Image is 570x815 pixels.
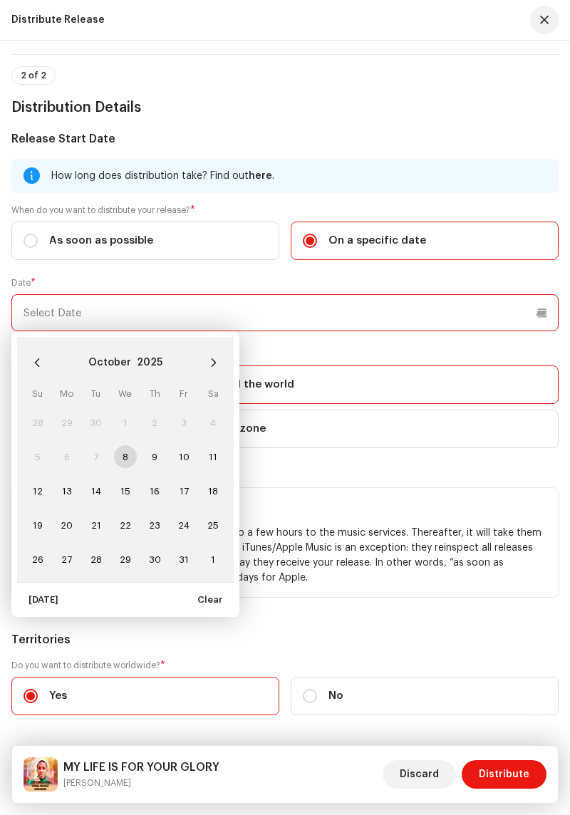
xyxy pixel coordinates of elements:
[328,233,426,249] span: On a specific date
[110,405,140,440] td: 1
[51,167,547,185] div: How long does distribution take? Find out .
[49,688,67,704] span: Yes
[26,548,49,571] span: 26
[88,351,131,374] button: Choose Month
[328,688,343,704] span: No
[114,479,137,502] span: 15
[143,479,166,502] span: 16
[400,760,439,789] span: Discard
[172,548,195,571] span: 31
[23,440,52,474] td: 5
[199,348,228,377] button: Next Month
[11,631,559,648] h5: Territories
[199,508,228,542] td: 25
[52,440,81,474] td: 6
[17,588,70,611] button: [DATE]
[81,542,110,576] td: 28
[11,660,559,671] label: Do you want to distribute worldwide?
[170,542,199,576] td: 31
[26,479,49,502] span: 12
[23,405,52,440] td: 28
[28,586,58,614] span: [DATE]
[56,479,78,502] span: 13
[81,405,110,440] td: 30
[11,331,239,617] div: Choose Date
[11,204,559,216] label: When do you want to distribute your release?
[150,389,160,398] span: Th
[85,514,108,536] span: 21
[11,348,559,360] label: What time would you like it to go live?
[170,474,199,508] td: 17
[202,514,224,536] span: 25
[81,474,110,508] td: 14
[85,479,108,502] span: 14
[49,233,153,249] span: As soon as possible
[32,389,43,398] span: Su
[24,757,58,791] img: e27c6c0c-e92e-41c9-9793-1b9550e62b1c
[170,405,199,440] td: 3
[11,294,559,331] input: Select Date
[110,440,140,474] td: 8
[23,526,547,586] p: We deliver your release within a few minutes to a few hours to the music services. Thereafter, it...
[202,548,224,571] span: 1
[143,548,166,571] span: 30
[56,548,78,571] span: 27
[170,440,199,474] td: 10
[56,514,78,536] span: 20
[140,542,170,576] td: 30
[23,348,51,377] button: Previous Month
[172,514,195,536] span: 24
[114,514,137,536] span: 22
[23,474,52,508] td: 12
[26,514,49,536] span: 19
[52,405,81,440] td: 29
[110,542,140,576] td: 29
[197,586,222,614] span: Clear
[52,474,81,508] td: 13
[23,508,52,542] td: 19
[143,514,166,536] span: 23
[118,389,132,398] span: We
[249,171,272,181] span: here
[462,760,546,789] button: Distribute
[186,588,234,611] button: Clear
[60,389,74,398] span: Mo
[114,548,137,571] span: 29
[140,405,170,440] td: 2
[110,508,140,542] td: 22
[140,508,170,542] td: 23
[21,71,46,80] span: 2 of 2
[85,548,108,571] span: 28
[63,776,219,790] small: MY LIFE IS FOR YOUR GLORY
[52,542,81,576] td: 27
[63,759,219,776] h5: MY LIFE IS FOR YOUR GLORY
[23,499,547,514] p: Release start date:
[23,542,52,576] td: 26
[110,474,140,508] td: 15
[143,445,166,468] span: 9
[383,760,456,789] button: Discard
[11,14,105,26] div: Distribute Release
[202,479,224,502] span: 18
[202,445,224,468] span: 11
[199,440,228,474] td: 11
[199,542,228,576] td: 1
[199,474,228,508] td: 18
[170,508,199,542] td: 24
[140,440,170,474] td: 9
[172,445,195,468] span: 10
[479,760,529,789] span: Distribute
[199,405,228,440] td: 4
[11,277,36,289] label: Date
[11,96,559,119] h3: Distribution Details
[208,389,219,398] span: Sa
[137,351,162,374] button: Choose Year
[140,474,170,508] td: 16
[180,389,188,398] span: Fr
[172,479,195,502] span: 17
[91,389,100,398] span: Tu
[11,130,559,147] h5: Release Start Date
[52,508,81,542] td: 20
[81,440,110,474] td: 7
[81,508,110,542] td: 21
